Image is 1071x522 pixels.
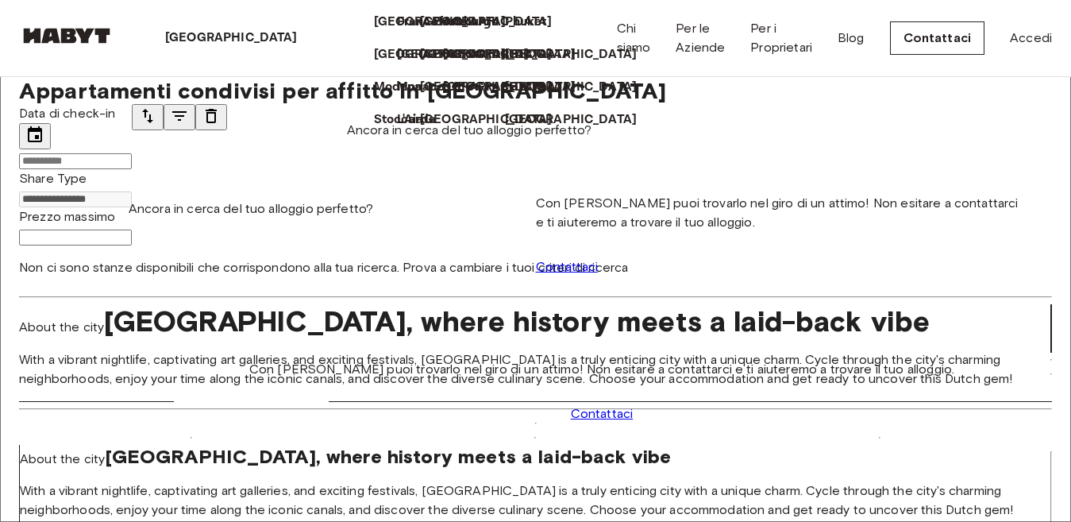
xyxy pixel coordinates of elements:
[374,45,507,64] p: [GEOGRAPHIC_DATA]
[443,78,576,97] p: [GEOGRAPHIC_DATA]
[397,110,440,130] a: L'Aia
[397,45,530,64] p: [GEOGRAPHIC_DATA]
[505,78,653,97] a: [GEOGRAPHIC_DATA]
[505,45,653,64] a: [GEOGRAPHIC_DATA]
[420,110,568,130] a: [GEOGRAPHIC_DATA]
[397,78,445,97] p: Monaco
[676,19,725,57] a: Per le Aziende
[505,13,563,32] a: Phuket
[443,13,499,32] p: Amburgo
[505,13,547,32] p: Phuket
[249,360,954,379] span: Con [PERSON_NAME] puoi trovarlo nel giro di un attimo! Non esitare a contattarci e ti aiuteremo a...
[505,110,653,130] a: [GEOGRAPHIC_DATA]
[420,110,553,130] p: [GEOGRAPHIC_DATA]
[443,78,591,97] a: [GEOGRAPHIC_DATA]
[165,29,298,48] p: [GEOGRAPHIC_DATA]
[505,110,638,130] p: [GEOGRAPHIC_DATA]
[374,78,422,97] p: Modena
[397,13,483,32] a: Francoforte
[374,13,507,32] p: [GEOGRAPHIC_DATA]
[420,45,553,64] p: [GEOGRAPHIC_DATA]
[374,13,522,32] a: [GEOGRAPHIC_DATA]
[420,78,553,97] p: [GEOGRAPHIC_DATA]
[374,45,522,64] a: [GEOGRAPHIC_DATA]
[374,110,436,130] p: Stoccarda
[571,404,634,423] a: Contattaci
[420,13,568,32] a: [GEOGRAPHIC_DATA]
[420,78,568,97] a: [GEOGRAPHIC_DATA]
[505,78,638,97] p: [GEOGRAPHIC_DATA]
[750,19,812,57] a: Per i Proprietari
[397,110,424,130] p: L'Aia
[397,78,460,97] a: Monaco
[420,45,568,64] a: [GEOGRAPHIC_DATA]
[838,29,865,48] a: Blog
[1010,29,1052,48] a: Accedi
[374,78,438,97] a: Modena
[374,110,452,130] a: Stoccarda
[19,28,114,44] img: Habyt
[443,45,576,64] p: [GEOGRAPHIC_DATA]
[505,45,638,64] p: [GEOGRAPHIC_DATA]
[890,21,985,55] a: Contattaci
[617,19,651,57] a: Chi siamo
[397,13,468,32] p: Francoforte
[397,45,545,64] a: [GEOGRAPHIC_DATA]
[443,45,591,64] a: [GEOGRAPHIC_DATA]
[420,13,553,32] p: [GEOGRAPHIC_DATA]
[443,13,514,32] a: Amburgo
